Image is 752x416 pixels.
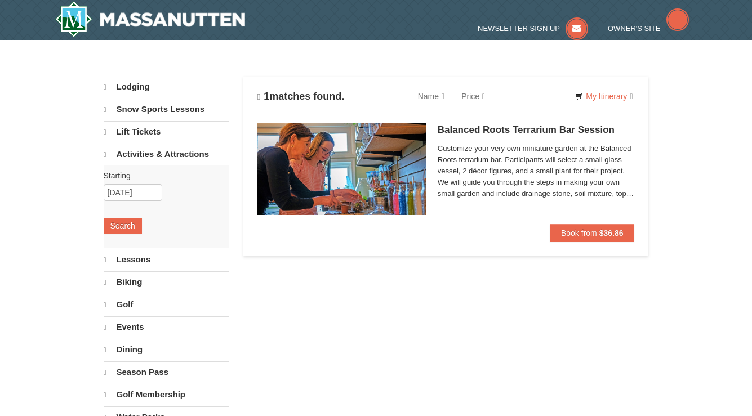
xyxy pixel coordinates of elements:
a: Snow Sports Lessons [104,99,229,120]
a: Season Pass [104,361,229,383]
span: Book from [561,229,597,238]
span: Newsletter Sign Up [478,24,560,33]
button: Search [104,218,142,234]
a: Lodging [104,77,229,97]
a: Lift Tickets [104,121,229,142]
a: Events [104,316,229,338]
a: Newsletter Sign Up [478,24,588,33]
button: Book from $36.86 [550,224,635,242]
a: Price [453,85,493,108]
a: Golf [104,294,229,315]
h5: Balanced Roots Terrarium Bar Session [438,124,635,136]
img: 18871151-30-393e4332.jpg [257,123,426,215]
a: Golf Membership [104,384,229,405]
a: Biking [104,271,229,293]
a: My Itinerary [568,88,640,105]
strong: $36.86 [599,229,624,238]
label: Starting [104,170,221,181]
span: Owner's Site [608,24,661,33]
a: Lessons [104,249,229,270]
span: Customize your very own miniature garden at the Balanced Roots terrarium bar. Participants will s... [438,143,635,199]
a: Activities & Attractions [104,144,229,165]
a: Name [410,85,453,108]
img: Massanutten Resort Logo [55,1,246,37]
a: Owner's Site [608,24,689,33]
a: Massanutten Resort [55,1,246,37]
a: Dining [104,339,229,360]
